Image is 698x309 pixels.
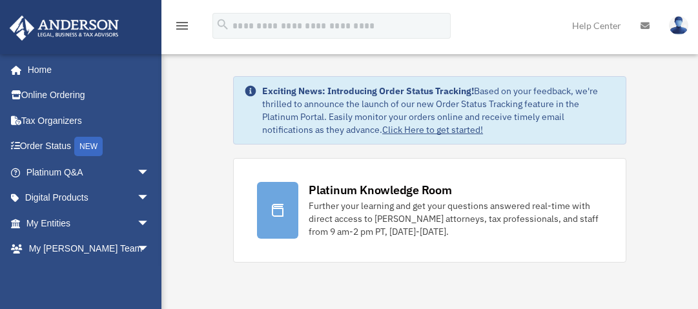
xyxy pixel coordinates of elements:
i: search [216,17,230,32]
strong: Exciting News: Introducing Order Status Tracking! [262,85,474,97]
span: arrow_drop_down [137,159,163,186]
a: Click Here to get started! [382,124,483,135]
span: arrow_drop_down [137,185,163,212]
div: Further your learning and get your questions answered real-time with direct access to [PERSON_NAM... [309,199,602,238]
a: Order StatusNEW [9,134,169,160]
a: My Documentsarrow_drop_down [9,261,169,287]
a: Home [9,57,163,83]
span: arrow_drop_down [137,261,163,288]
span: arrow_drop_down [137,236,163,263]
a: My Entitiesarrow_drop_down [9,210,169,236]
i: menu [174,18,190,34]
span: arrow_drop_down [137,210,163,237]
img: Anderson Advisors Platinum Portal [6,15,123,41]
img: User Pic [669,16,688,35]
a: Platinum Knowledge Room Further your learning and get your questions answered real-time with dire... [233,158,626,263]
a: Digital Productsarrow_drop_down [9,185,169,211]
div: Platinum Knowledge Room [309,182,452,198]
div: NEW [74,137,103,156]
div: Based on your feedback, we're thrilled to announce the launch of our new Order Status Tracking fe... [262,85,615,136]
a: My [PERSON_NAME] Teamarrow_drop_down [9,236,169,262]
a: Tax Organizers [9,108,169,134]
a: menu [174,23,190,34]
a: Platinum Q&Aarrow_drop_down [9,159,169,185]
a: Online Ordering [9,83,169,108]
